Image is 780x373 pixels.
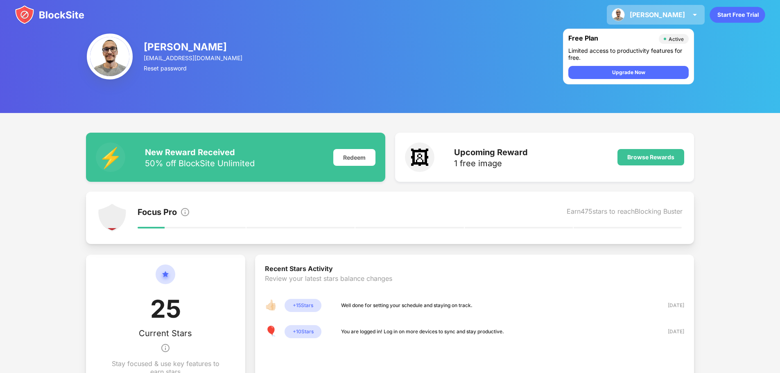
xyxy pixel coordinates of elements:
div: animation [710,7,765,23]
div: 1 free image [454,159,528,167]
div: You are logged in! Log in on more devices to sync and stay productive. [341,328,504,336]
div: 🖼 [405,142,434,172]
div: Review your latest stars balance changes [265,274,684,299]
img: circle-star.svg [156,264,175,294]
div: [PERSON_NAME] [630,11,685,19]
div: [DATE] [655,328,684,336]
div: 25 [150,294,181,328]
div: Browse Rewards [627,154,674,161]
div: Active [669,36,684,42]
div: + 15 Stars [285,299,321,312]
div: Current Stars [139,328,192,338]
div: Redeem [333,149,375,166]
img: info.svg [180,207,190,217]
div: Limited access to productivity features for free. [568,47,689,61]
img: points-level-1.svg [97,203,127,233]
div: ⚡️ [96,142,125,172]
div: Recent Stars Activity [265,264,684,274]
div: Free Plan [568,34,655,44]
div: Upgrade Now [612,68,645,77]
div: Reset password [144,65,244,72]
div: 50% off BlockSite Unlimited [145,159,255,167]
img: blocksite-icon.svg [15,5,84,25]
div: + 10 Stars [285,325,321,338]
div: [PERSON_NAME] [144,41,244,53]
img: ACg8ocJKIk5kj7_qRnY-v6yURdjLFS9rbYx_MFNnBjpImIOtteBhCmSW=s96-c [87,34,133,79]
div: 🎈 [265,325,278,338]
div: [EMAIL_ADDRESS][DOMAIN_NAME] [144,54,244,61]
div: 👍🏻 [265,299,278,312]
div: New Reward Received [145,147,255,157]
img: info.svg [161,338,170,358]
div: Upcoming Reward [454,147,528,157]
div: Well done for setting your schedule and staying on track. [341,301,473,310]
div: Earn 475 stars to reach Blocking Buster [567,207,683,219]
div: [DATE] [655,301,684,310]
div: Focus Pro [138,207,177,219]
img: ACg8ocJKIk5kj7_qRnY-v6yURdjLFS9rbYx_MFNnBjpImIOtteBhCmSW=s96-c [612,8,625,21]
